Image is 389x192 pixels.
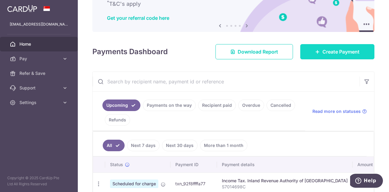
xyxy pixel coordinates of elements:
[222,178,348,184] div: Income Tax. Inland Revenue Authority of [GEOGRAPHIC_DATA]
[19,85,60,91] span: Support
[300,44,374,59] a: Create Payment
[10,21,68,27] p: [EMAIL_ADDRESS][DOMAIN_NAME]
[162,140,198,151] a: Next 30 days
[357,162,373,168] span: Amount
[222,184,348,190] p: S7014698C
[170,157,217,173] th: Payment ID
[238,48,278,55] span: Download Report
[7,5,37,12] img: CardUp
[200,140,247,151] a: More than 1 month
[110,162,123,168] span: Status
[110,180,158,188] span: Scheduled for charge
[238,99,264,111] a: Overdue
[198,99,236,111] a: Recipient paid
[93,72,360,91] input: Search by recipient name, payment id or reference
[127,140,160,151] a: Next 7 days
[312,108,367,114] a: Read more on statuses
[19,56,60,62] span: Pay
[19,99,60,106] span: Settings
[103,140,125,151] a: All
[105,114,130,126] a: Refunds
[92,46,168,57] h4: Payments Dashboard
[267,99,295,111] a: Cancelled
[107,15,169,21] a: Get your referral code here
[215,44,293,59] a: Download Report
[102,99,140,111] a: Upcoming
[217,157,353,173] th: Payment details
[350,174,383,189] iframe: Opens a widget where you can find more information
[143,99,196,111] a: Payments on the way
[19,70,60,76] span: Refer & Save
[19,41,60,47] span: Home
[322,48,360,55] span: Create Payment
[312,108,361,114] span: Read more on statuses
